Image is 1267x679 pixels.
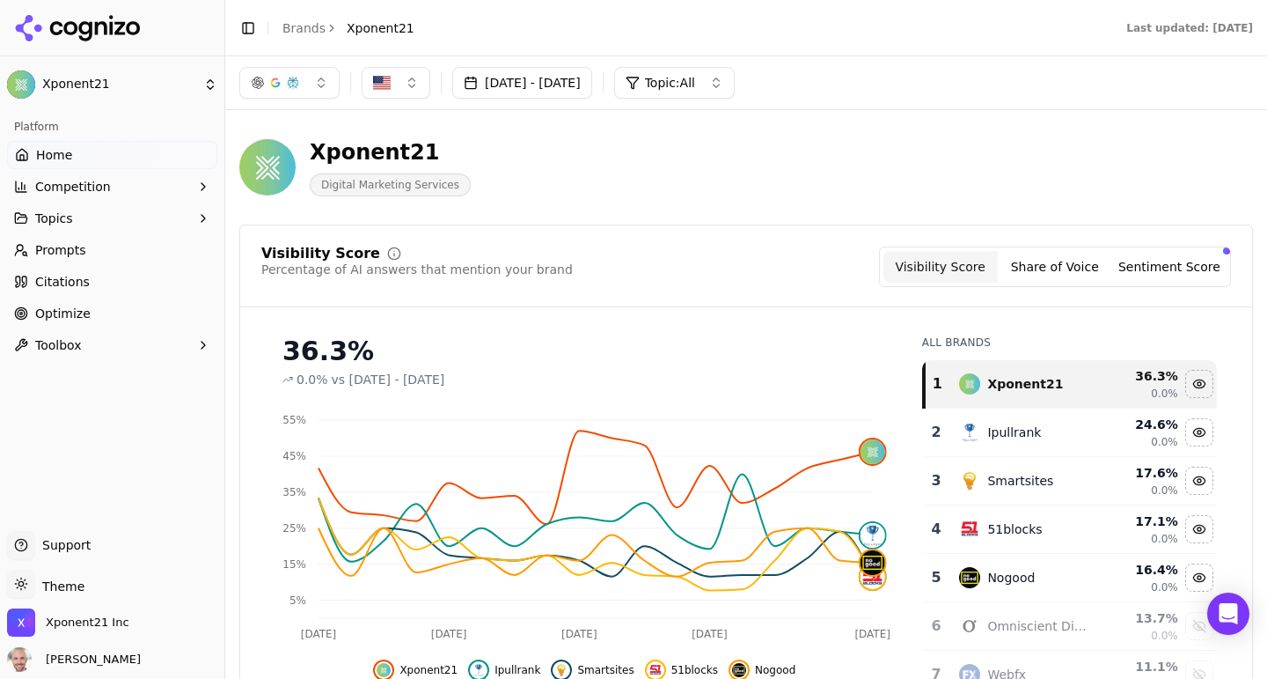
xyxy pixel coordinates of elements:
[7,609,35,637] img: Xponent21 Inc
[310,173,471,196] span: Digital Marketing Services
[924,360,1217,409] tr: 1xponent21Xponent2136.3%0.0%Hide xponent21 data
[1104,513,1178,530] div: 17.1 %
[42,77,196,92] span: Xponent21
[310,138,471,166] div: Xponent21
[577,663,633,677] span: Smartsites
[1112,251,1227,283] button: Sentiment Score
[282,450,306,462] tspan: 45%
[1151,387,1178,401] span: 0.0%
[987,520,1042,538] div: 51blocks
[924,602,1217,651] tr: 6omniscient digitalOmniscient Digital13.7%0.0%Show omniscient digital data
[1185,612,1213,640] button: Show omniscient digital data
[987,472,1053,490] div: Smartsites
[7,173,217,201] button: Competition
[861,439,885,464] img: xponent21
[671,663,718,677] span: 51blocks
[35,273,90,291] span: Citations
[755,663,795,677] span: Nogood
[35,536,91,554] span: Support
[332,371,445,388] span: vs [DATE] - [DATE]
[261,261,573,278] div: Percentage of AI answers that mention your brand
[39,652,141,668] span: [PERSON_NAME]
[494,663,540,677] span: Ipullrank
[282,486,306,498] tspan: 35%
[987,424,1041,441] div: Ipullrank
[1185,564,1213,592] button: Hide nogood data
[347,19,414,37] span: Xponent21
[959,422,980,443] img: ipullrank
[931,470,942,491] div: 3
[922,336,1217,350] div: All Brands
[35,210,73,227] span: Topics
[7,609,129,637] button: Open organization switcher
[883,251,998,283] button: Visibility Score
[1126,21,1253,35] div: Last updated: [DATE]
[959,373,980,395] img: xponent21
[1104,464,1178,482] div: 17.6 %
[35,336,82,354] span: Toolbox
[472,663,486,677] img: ipullrank
[7,299,217,328] a: Optimize
[1104,367,1178,385] div: 36.3 %
[854,628,890,640] tspan: [DATE]
[7,70,35,99] img: Xponent21
[931,616,942,637] div: 6
[924,409,1217,457] tr: 2ipullrankIpullrank24.6%0.0%Hide ipullrank data
[7,647,32,672] img: Will Melton
[861,523,885,548] img: ipullrank
[373,74,391,92] img: US
[959,519,980,540] img: 51blocks
[7,268,217,296] a: Citations
[282,414,306,426] tspan: 55%
[282,21,326,35] a: Brands
[239,139,296,196] img: Xponent21
[282,522,306,535] tspan: 25%
[7,204,217,232] button: Topics
[554,663,568,677] img: smartsites
[282,336,887,367] div: 36.3%
[7,236,217,264] a: Prompts
[959,616,980,637] img: omniscient digital
[452,67,592,99] button: [DATE] - [DATE]
[35,305,91,322] span: Optimize
[35,579,84,594] span: Theme
[645,74,695,92] span: Topic: All
[933,373,942,395] div: 1
[1104,416,1178,433] div: 24.6 %
[35,178,111,196] span: Competition
[7,647,141,672] button: Open user button
[36,146,72,164] span: Home
[46,615,129,631] span: Xponent21 Inc
[924,457,1217,506] tr: 3smartsitesSmartsites17.6%0.0%Hide smartsites data
[987,569,1035,587] div: Nogood
[987,617,1089,635] div: Omniscient Digital
[1151,532,1178,546] span: 0.0%
[561,628,597,640] tspan: [DATE]
[7,331,217,359] button: Toolbox
[998,251,1112,283] button: Share of Voice
[648,663,663,677] img: 51blocks
[1185,370,1213,398] button: Hide xponent21 data
[732,663,746,677] img: nogood
[301,628,337,640] tspan: [DATE]
[959,470,980,491] img: smartsites
[289,594,306,607] tspan: 5%
[931,422,942,443] div: 2
[959,567,980,588] img: nogood
[1185,467,1213,495] button: Hide smartsites data
[297,371,328,388] span: 0.0%
[7,141,217,169] a: Home
[431,628,467,640] tspan: [DATE]
[1104,658,1178,675] div: 11.1 %
[377,663,391,677] img: xponent21
[931,567,942,588] div: 5
[692,628,728,640] tspan: [DATE]
[399,663,458,677] span: Xponent21
[1104,609,1178,627] div: 13.7 %
[1151,483,1178,498] span: 0.0%
[987,375,1063,393] div: Xponent21
[282,19,414,37] nav: breadcrumb
[261,247,380,261] div: Visibility Score
[7,113,217,141] div: Platform
[1185,418,1213,447] button: Hide ipullrank data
